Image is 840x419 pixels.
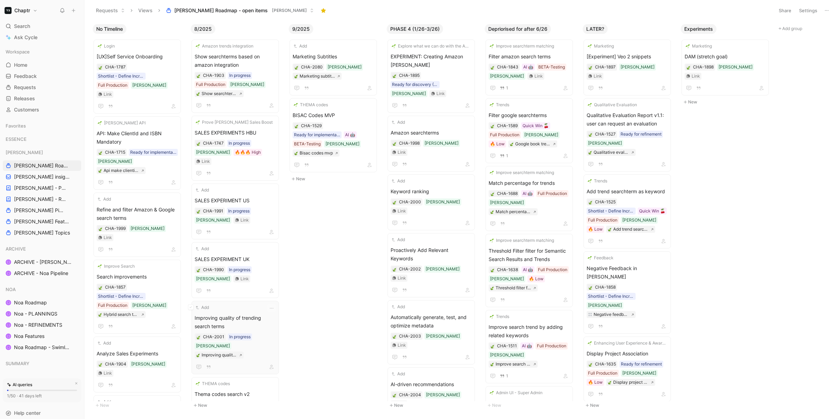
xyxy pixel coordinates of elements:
[105,149,125,156] div: CHA-1715
[490,199,524,206] div: [PERSON_NAME]
[515,140,551,147] div: Google book trends
[594,149,629,156] div: Qualitative evaluation report v11 user can request an evaluation
[485,234,573,307] a: 🌱Improve searchterm matchingThreshold Filter filter for Semantic Search Results and TrendsAI 🤖Ful...
[621,131,661,138] div: Ready for refinement
[587,52,668,61] span: [Experiment] Veo 2 snippets
[391,236,406,243] button: Add
[235,149,261,156] div: 🔥🔥🔥 High
[93,116,181,190] a: 🌱[PERSON_NAME] APIAPI: Make ClientId and ISBN MandatoryReady for implementation[PERSON_NAME]🍃Api ...
[686,65,691,70] img: 🍃
[202,158,210,165] div: Link
[391,52,472,69] span: EXPERIMENT: Creating Amazon [PERSON_NAME]
[538,190,567,197] div: Full Production
[325,140,359,147] div: [PERSON_NAME]
[191,39,279,113] a: 🌱Amazon trends integrationShow searchterms based on amazon integrationIn progressFull Production[...
[14,7,30,14] h1: Chaptr
[588,217,617,224] div: Full Production
[685,52,766,61] span: DAM (stretch goal)
[14,33,37,42] span: Ask Cycle
[135,5,156,16] button: Views
[202,90,237,97] div: Show searchterms based on amazon integration
[98,158,132,165] div: [PERSON_NAME]
[14,22,30,30] span: Search
[587,43,615,50] button: 🌱Marketing
[523,64,533,71] div: AI 🤖
[489,111,570,120] span: Filter google searchterms
[14,73,37,80] span: Feedback
[399,140,420,147] div: CHA-1998
[196,44,200,48] img: 🌱
[188,21,286,413] div: 8/2025New
[621,64,654,71] div: [PERSON_NAME]
[3,134,81,144] div: ESSENCE
[289,39,377,95] a: AddMarketing Subtitles[PERSON_NAME]🍃Marketing subtitles
[196,149,230,156] div: [PERSON_NAME]
[196,74,201,78] img: 🍃
[489,169,555,176] button: 🌱Improve searchterm matching
[588,200,593,204] img: 🍃
[384,21,482,413] div: PHASE 4 (1/26-3/26)New
[3,147,81,158] div: [PERSON_NAME]
[104,43,115,50] span: Login
[686,65,691,70] div: 🍃
[3,6,39,15] button: ChaptrChaptr
[693,64,714,71] div: CHA-1898
[588,226,603,233] div: 🔥 Low
[328,64,362,71] div: [PERSON_NAME]
[98,168,102,173] img: 🍃
[294,103,298,107] img: 🌱
[104,234,112,241] div: Link
[391,187,472,196] span: Keyword ranking
[98,227,103,231] img: 🍃
[104,167,139,174] div: Api make clientid and isbn mandatory
[588,65,593,70] img: 🍃
[588,140,622,147] div: [PERSON_NAME]
[345,131,355,138] div: AI 🤖
[105,225,126,232] div: CHA-1999
[3,71,81,81] a: Feedback
[97,52,178,61] span: [UX]Self Service Onboarding
[490,192,495,196] img: 🍃
[588,132,593,137] img: 🍃
[594,43,614,50] span: Marketing
[98,121,102,125] img: 🌱
[496,169,554,176] span: Improve searchterm matching
[98,151,103,155] img: 🍃
[202,119,273,126] span: Prove [PERSON_NAME] Sales Boost
[588,132,593,137] div: 🍃
[14,196,68,203] span: [PERSON_NAME] - REFINEMENTS
[490,123,495,128] button: 🍃
[195,129,276,137] span: SALES EXPERIMENTS HBU
[796,6,820,15] button: Settings
[398,208,406,215] div: Link
[104,91,112,98] div: Link
[240,217,249,224] div: Link
[588,150,592,154] img: 🍃
[203,208,223,215] div: CHA-1991
[3,46,81,57] div: Workspace
[490,65,495,70] div: 🍃
[301,64,323,71] div: CHA-2080
[3,172,81,182] a: [PERSON_NAME] insights
[587,111,668,128] span: Qualitative Evaluation Report v1.1: user can request an evaluation
[97,43,116,50] button: 🌱Login
[229,140,250,147] div: In progress
[98,65,103,70] img: 🍃
[392,141,397,146] button: 🍃
[196,73,201,78] div: 🍃
[681,98,773,106] button: New
[98,82,127,89] div: Full Production
[580,21,678,413] div: LATER?New
[98,44,102,48] img: 🌱
[392,44,396,48] img: 🌱
[97,196,112,203] button: Add
[719,64,752,71] div: [PERSON_NAME]
[3,60,81,70] a: Home
[98,226,103,231] div: 🍃
[14,106,39,113] span: Customers
[293,101,329,108] button: 🌱THEMA codes
[131,225,164,232] div: [PERSON_NAME]
[195,52,276,69] span: Show searchterms based on amazon integration
[583,98,671,172] a: 🌱Qualitative EvaluationQualitative Evaluation Report v1.1: user can request an evaluationReady fo...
